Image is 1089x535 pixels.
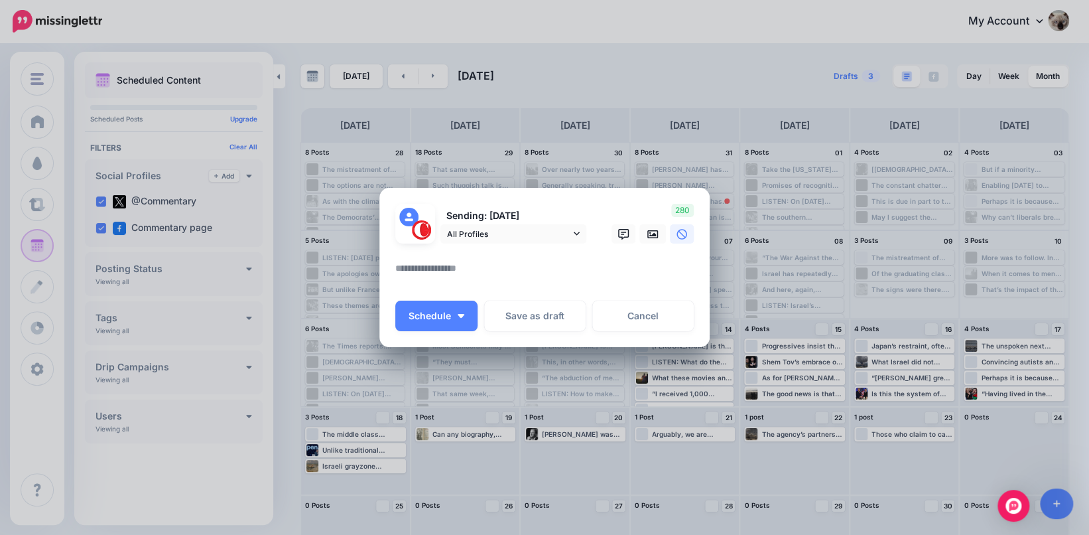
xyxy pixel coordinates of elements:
[671,204,694,217] span: 280
[447,227,570,241] span: All Profiles
[458,314,464,318] img: arrow-down-white.png
[399,208,418,227] img: user_default_image.png
[997,490,1029,522] div: Open Intercom Messenger
[484,301,586,331] button: Save as draft
[409,311,451,321] span: Schedule
[412,220,431,240] img: 291864331_468958885230530_187971914351797662_n-bsa127305.png
[440,224,586,244] a: All Profiles
[592,301,694,331] a: Cancel
[395,301,478,331] button: Schedule
[440,208,586,224] p: Sending: [DATE]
